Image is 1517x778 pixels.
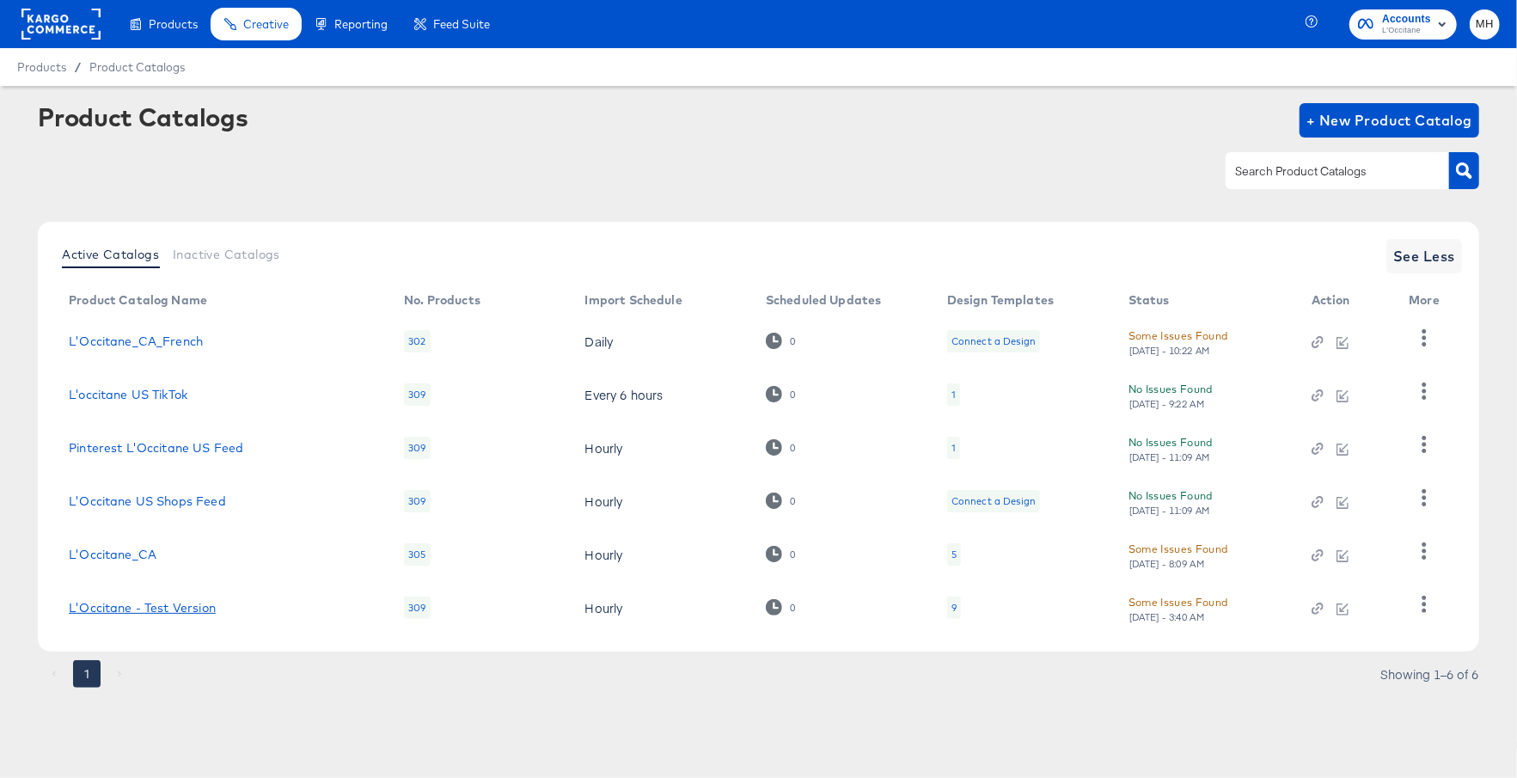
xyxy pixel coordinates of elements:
div: No. Products [404,293,480,307]
span: Creative [243,17,289,31]
div: Product Catalogs [38,103,248,131]
td: Daily [572,315,752,368]
div: 0 [789,602,796,614]
a: L'Occitane_CA_French [69,334,203,348]
div: Connect a Design [947,330,1040,352]
div: Import Schedule [585,293,682,307]
div: 309 [404,490,430,512]
div: Connect a Design [951,494,1036,508]
div: 0 [789,548,796,561]
div: Some Issues Found [1129,327,1228,345]
span: Inactive Catalogs [173,248,280,261]
a: L'occitane US TikTok [69,388,187,401]
span: L'Occitane [1382,24,1431,38]
a: L'Occitane_CA [69,548,156,561]
span: Products [149,17,198,31]
span: Products [17,60,66,74]
td: Hourly [572,528,752,581]
div: 5 [951,548,957,561]
div: Design Templates [947,293,1054,307]
div: Product Catalog Name [69,293,207,307]
div: [DATE] - 3:40 AM [1129,611,1206,623]
div: 302 [404,330,430,352]
button: page 1 [73,660,101,688]
div: Some Issues Found [1129,540,1228,558]
th: Action [1298,287,1396,315]
span: Feed Suite [433,17,490,31]
nav: pagination navigation [38,660,136,688]
div: 9 [947,597,961,619]
span: Accounts [1382,10,1431,28]
span: Reporting [334,17,388,31]
div: 0 [766,493,796,509]
div: 0 [789,389,796,401]
div: 1 [951,388,956,401]
div: 0 [766,333,796,349]
td: Hourly [572,421,752,475]
td: Every 6 hours [572,368,752,421]
span: See Less [1393,244,1455,268]
span: Active Catalogs [62,248,159,261]
button: AccountsL'Occitane [1349,9,1457,40]
div: 1 [947,437,960,459]
div: 0 [766,439,796,456]
div: 309 [404,597,430,619]
div: Connect a Design [951,334,1036,348]
th: Status [1115,287,1298,315]
th: More [1395,287,1460,315]
div: 0 [789,495,796,507]
div: Connect a Design [947,490,1040,512]
div: 1 [951,441,956,455]
button: See Less [1386,239,1462,273]
span: + New Product Catalog [1306,108,1472,132]
div: 309 [404,383,430,406]
a: L'Occitane US Shops Feed [69,494,226,508]
div: 0 [766,386,796,402]
div: 305 [404,543,430,566]
button: MH [1470,9,1500,40]
span: / [66,60,89,74]
div: 1 [947,383,960,406]
td: Hourly [572,581,752,634]
button: + New Product Catalog [1300,103,1479,138]
div: Showing 1–6 of 6 [1379,668,1479,680]
div: [DATE] - 10:22 AM [1129,345,1211,357]
div: 0 [789,442,796,454]
button: Some Issues Found[DATE] - 8:09 AM [1129,540,1228,570]
div: 0 [789,335,796,347]
a: Pinterest L'Occitane US Feed [69,441,243,455]
div: 309 [404,437,430,459]
button: Some Issues Found[DATE] - 3:40 AM [1129,593,1228,623]
div: Some Issues Found [1129,593,1228,611]
div: 5 [947,543,961,566]
div: 0 [766,546,796,562]
td: Hourly [572,475,752,528]
a: L'Occitane - Test Version [69,601,216,615]
input: Search Product Catalogs [1233,162,1416,181]
div: 9 [951,601,957,615]
span: MH [1477,15,1493,34]
div: Scheduled Updates [766,293,882,307]
a: Product Catalogs [89,60,185,74]
button: Some Issues Found[DATE] - 10:22 AM [1129,327,1228,357]
div: [DATE] - 8:09 AM [1129,558,1206,570]
div: 0 [766,599,796,616]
